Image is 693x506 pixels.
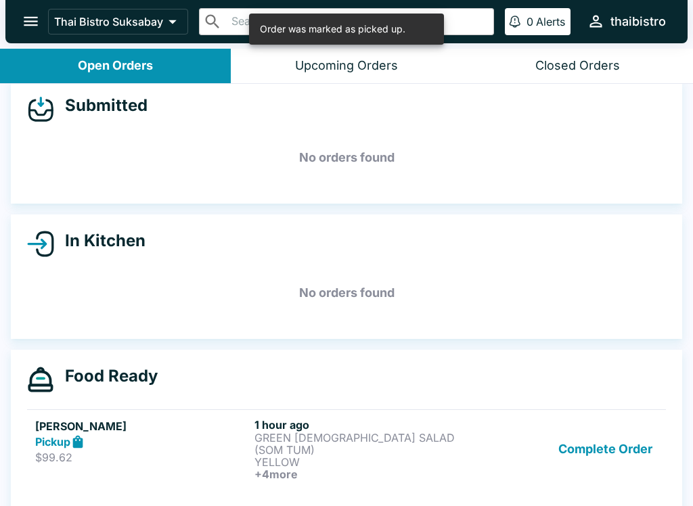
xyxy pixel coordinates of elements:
div: Order was marked as picked up. [260,18,405,41]
h4: Food Ready [54,366,158,386]
h4: Submitted [54,95,148,116]
button: Thai Bistro Suksabay [48,9,188,34]
h5: [PERSON_NAME] [35,418,249,434]
h5: No orders found [27,133,666,182]
div: Open Orders [78,58,153,74]
a: [PERSON_NAME]Pickup$99.621 hour agoGREEN [DEMOGRAPHIC_DATA] SALAD (SOM TUM)YELLOW+4moreComplete O... [27,409,666,488]
button: thaibistro [581,7,671,36]
div: Closed Orders [535,58,620,74]
input: Search orders by name or phone number [227,12,488,31]
p: 0 [527,15,533,28]
h6: + 4 more [254,468,468,480]
p: Thai Bistro Suksabay [54,15,163,28]
h5: No orders found [27,269,666,317]
button: Complete Order [553,418,658,480]
div: thaibistro [610,14,666,30]
h4: In Kitchen [54,231,146,251]
h6: 1 hour ago [254,418,468,432]
p: Alerts [536,15,565,28]
strong: Pickup [35,435,70,448]
p: GREEN [DEMOGRAPHIC_DATA] SALAD (SOM TUM) [254,432,468,456]
p: YELLOW [254,456,468,468]
div: Upcoming Orders [295,58,398,74]
p: $99.62 [35,451,249,464]
button: open drawer [14,4,48,39]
